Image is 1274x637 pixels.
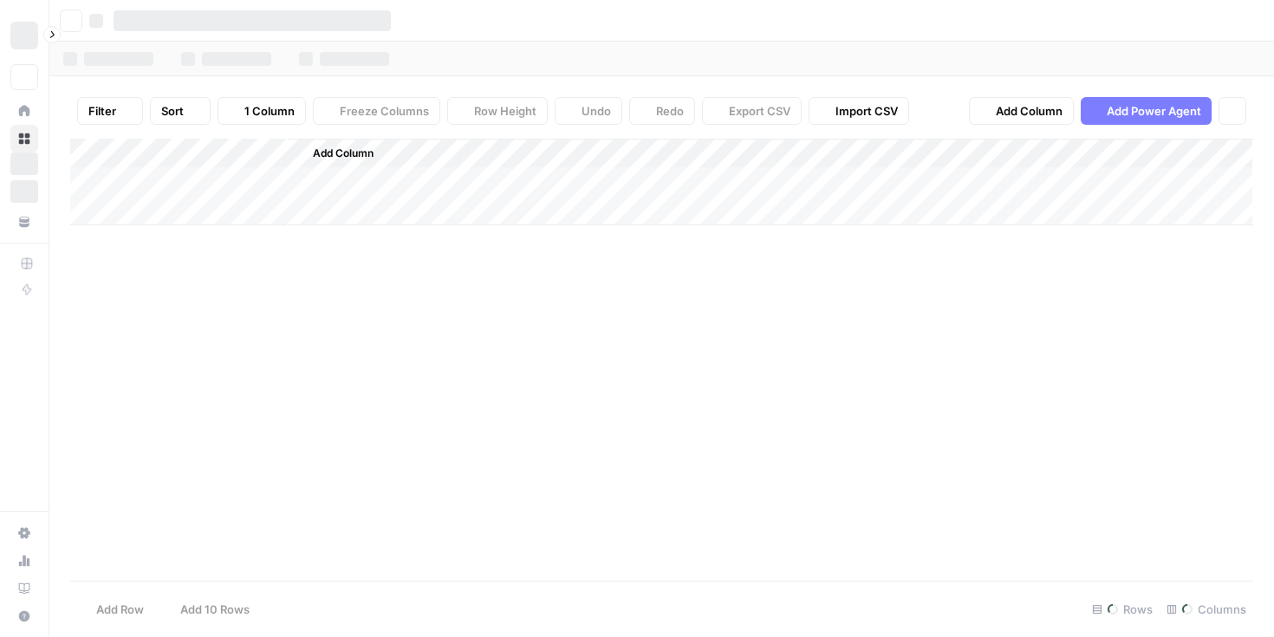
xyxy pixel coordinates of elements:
span: Import CSV [835,102,898,120]
button: 1 Column [218,97,306,125]
span: Row Height [474,102,536,120]
span: Add Row [96,601,144,618]
button: Redo [629,97,695,125]
div: Rows [1085,595,1160,623]
span: Add Column [996,102,1063,120]
button: Add 10 Rows [154,595,260,623]
button: Add Column [290,142,380,165]
span: Freeze Columns [340,102,429,120]
span: Filter [88,102,116,120]
button: Add Power Agent [1081,97,1212,125]
a: Your Data [10,208,38,236]
span: Undo [582,102,611,120]
button: Add Column [969,97,1074,125]
a: Learning Hub [10,575,38,602]
button: Row Height [447,97,548,125]
button: Freeze Columns [313,97,440,125]
div: Columns [1160,595,1253,623]
a: Home [10,97,38,125]
button: Import CSV [809,97,909,125]
span: 1 Column [244,102,295,120]
button: Undo [555,97,622,125]
span: Add Column [313,146,374,161]
button: Help + Support [10,602,38,630]
span: Add Power Agent [1107,102,1201,120]
span: Export CSV [729,102,790,120]
button: Sort [150,97,211,125]
span: Add 10 Rows [180,601,250,618]
button: Add Row [70,595,154,623]
span: Sort [161,102,184,120]
a: Browse [10,125,38,153]
a: Settings [10,519,38,547]
span: Redo [656,102,684,120]
button: Export CSV [702,97,802,125]
button: Filter [77,97,143,125]
a: Usage [10,547,38,575]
